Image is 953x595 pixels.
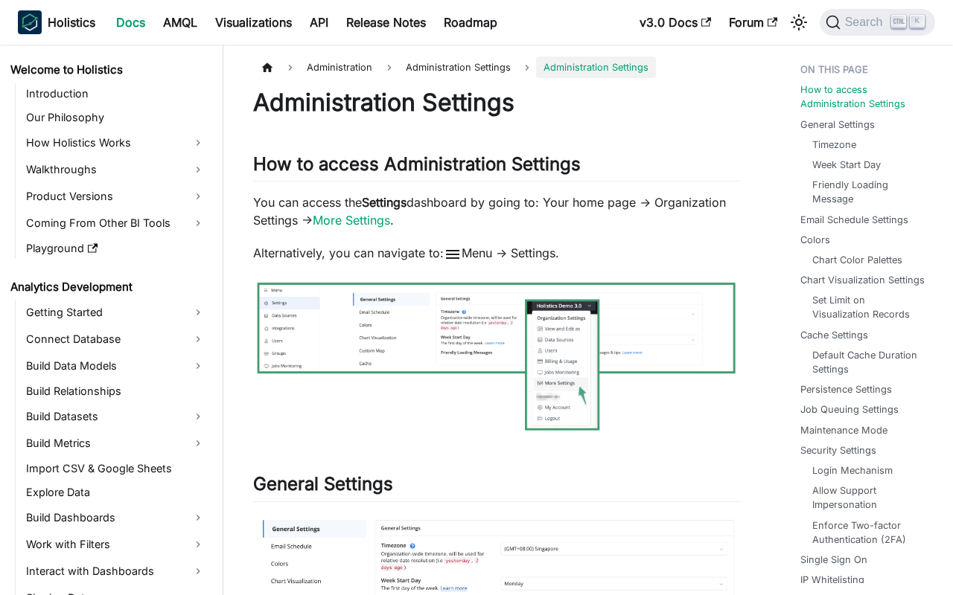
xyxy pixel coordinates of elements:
[253,57,741,78] nav: Breadcrumbs
[48,13,95,31] b: Holistics
[800,273,925,287] a: Chart Visualization Settings
[22,381,210,402] a: Build Relationships
[253,57,281,78] a: Home page
[800,573,864,587] a: IP Whitelisting
[22,300,210,324] a: Getting Started
[301,10,337,34] a: API
[253,244,741,263] p: Alternatively, you can navigate to: Menu -> Settings.
[253,88,741,118] h1: Administration Settings
[812,158,881,172] a: Week Start Day
[800,233,830,247] a: Colors
[253,153,741,181] h2: How to access Administration Settings
[6,277,210,297] a: Analytics Development
[22,559,210,583] a: Interact with Dashboards
[720,10,786,34] a: Forum
[22,533,210,556] a: Work with Filters
[22,327,210,351] a: Connect Database
[800,443,876,457] a: Security Settings
[800,423,887,437] a: Maintenance Mode
[631,10,720,34] a: v3.0 Docs
[800,83,929,111] a: How to access Administration Settings
[22,482,210,503] a: Explore Data
[812,293,923,321] a: Set Limit on Visualization Records
[800,382,892,396] a: Persistence Settings
[299,57,380,78] span: Administration
[800,213,908,227] a: Email Schedule Settings
[18,10,42,34] img: Holistics
[22,354,210,378] a: Build Data Models
[398,57,518,78] span: Administration Settings
[22,83,210,104] a: Introduction
[253,193,741,229] p: You can access the dashboard by going to: Your home page -> Organization Settings -> .
[812,178,923,206] a: Friendly Loading Message
[22,506,210,530] a: Build Dashboards
[812,138,856,152] a: Timezone
[22,158,210,181] a: Walkthroughs
[22,238,210,259] a: Playground
[107,10,154,34] a: Docs
[841,16,892,29] span: Search
[820,9,935,36] button: Search (Ctrl+K)
[812,348,923,376] a: Default Cache Duration Settings
[910,15,925,28] kbd: K
[812,518,923,547] a: Enforce Two-factor Authentication (2FA)
[22,184,210,208] a: Product Versions
[253,473,741,501] h2: General Settings
[444,245,462,263] span: menu
[812,463,893,477] a: Login Mechanism
[18,10,95,34] a: HolisticsHolistics
[800,553,867,567] a: Single Sign On
[536,57,656,78] span: Administration Settings
[812,253,902,267] a: Chart Color Palettes
[800,118,875,132] a: General Settings
[787,10,811,34] button: Switch between dark and light mode (currently light mode)
[206,10,301,34] a: Visualizations
[154,10,206,34] a: AMQL
[435,10,506,34] a: Roadmap
[6,59,210,80] a: Welcome to Holistics
[337,10,435,34] a: Release Notes
[362,195,407,210] strong: Settings
[22,431,210,455] a: Build Metrics
[313,213,390,228] a: More Settings
[22,107,210,128] a: Our Philosophy
[800,328,868,342] a: Cache Settings
[22,405,210,428] a: Build Datasets
[22,211,210,235] a: Coming From Other BI Tools
[800,402,899,416] a: Job Queuing Settings
[22,131,210,155] a: How Holistics Works
[812,483,923,512] a: Allow Support Impersonation
[22,458,210,479] a: Import CSV & Google Sheets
